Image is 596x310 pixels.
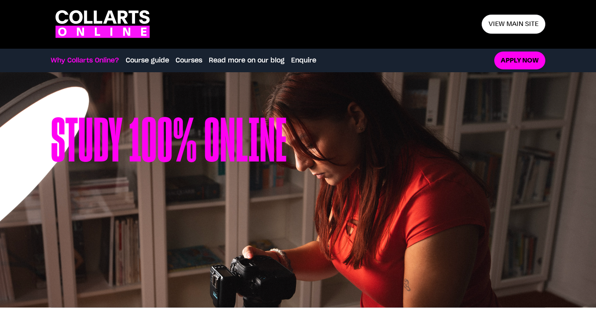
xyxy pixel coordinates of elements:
a: Why Collarts Online? [51,56,119,65]
a: Apply now [494,52,545,70]
a: View main site [482,15,545,34]
a: Course guide [126,56,169,65]
a: Read more on our blog [209,56,285,65]
a: Courses [176,56,202,65]
a: Enquire [291,56,316,65]
h1: Study 100% online [51,113,287,267]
